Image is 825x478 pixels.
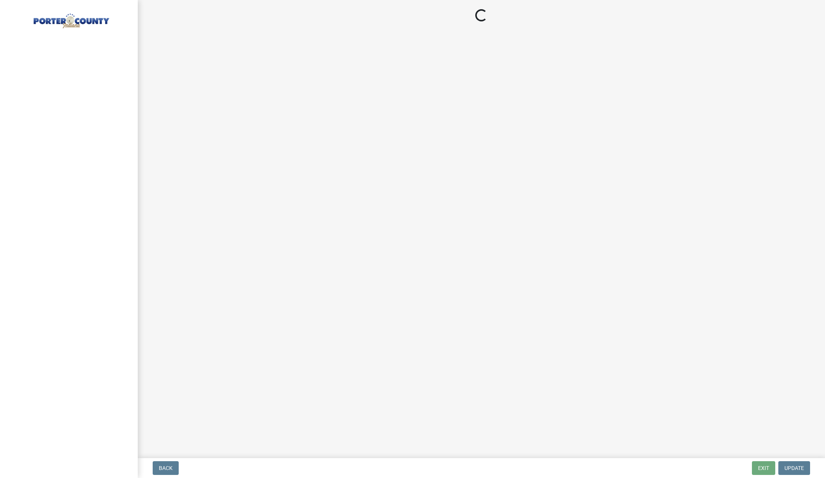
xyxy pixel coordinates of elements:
[159,465,173,471] span: Back
[784,465,804,471] span: Update
[15,8,126,29] img: Porter County, Indiana
[778,461,810,475] button: Update
[153,461,179,475] button: Back
[752,461,775,475] button: Exit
